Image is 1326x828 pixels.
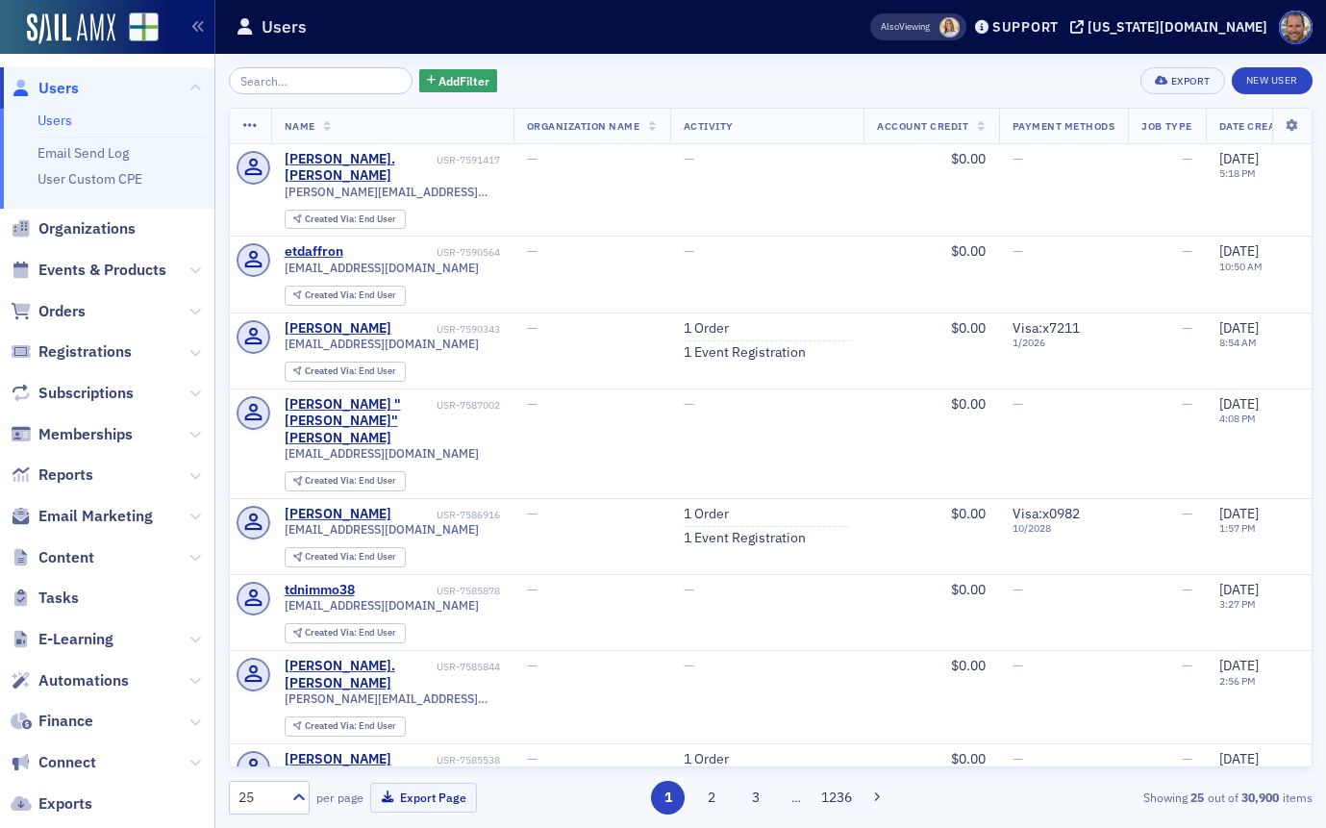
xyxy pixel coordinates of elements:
[1171,76,1211,87] div: Export
[527,150,538,167] span: —
[1013,750,1023,767] span: —
[1070,20,1274,34] button: [US_STATE][DOMAIN_NAME]
[305,628,396,639] div: End User
[305,474,359,487] span: Created Via :
[438,72,489,89] span: Add Filter
[316,789,363,806] label: per page
[262,15,307,38] h1: Users
[285,243,343,261] a: etdaffron
[285,151,434,185] a: [PERSON_NAME].[PERSON_NAME]
[11,629,113,650] a: E-Learning
[346,246,500,259] div: USR-7590564
[38,793,92,815] span: Exports
[229,67,413,94] input: Search…
[285,506,391,523] a: [PERSON_NAME]
[1219,581,1259,598] span: [DATE]
[285,547,406,567] div: Created Via: End User
[684,581,694,598] span: —
[1182,395,1192,413] span: —
[527,657,538,674] span: —
[1238,789,1283,806] strong: 30,900
[881,20,899,33] div: Also
[1219,166,1256,180] time: 5:18 PM
[1182,319,1192,337] span: —
[38,170,142,188] a: User Custom CPE
[38,301,86,322] span: Orders
[1182,657,1192,674] span: —
[305,214,396,225] div: End User
[819,781,853,815] button: 1236
[1013,522,1115,535] span: 10 / 2028
[370,783,477,813] button: Export Page
[38,752,96,773] span: Connect
[684,242,694,260] span: —
[394,323,500,336] div: USR-7590343
[285,396,434,447] div: [PERSON_NAME] "[PERSON_NAME]" [PERSON_NAME]
[38,260,166,281] span: Events & Products
[285,716,406,737] div: Created Via: End User
[11,260,166,281] a: Events & Products
[964,789,1313,806] div: Showing out of items
[684,395,694,413] span: —
[11,424,133,445] a: Memberships
[27,13,115,44] img: SailAMX
[527,242,538,260] span: —
[1182,750,1192,767] span: —
[38,78,79,99] span: Users
[939,17,960,38] span: Bethany Booth
[11,301,86,322] a: Orders
[305,290,396,301] div: End User
[38,424,133,445] span: Memberships
[684,119,734,133] span: Activity
[1219,657,1259,674] span: [DATE]
[881,20,930,34] span: Viewing
[285,658,434,691] a: [PERSON_NAME].[PERSON_NAME]
[1219,505,1259,522] span: [DATE]
[1013,337,1115,349] span: 1 / 2026
[305,552,396,563] div: End User
[951,242,986,260] span: $0.00
[38,341,132,363] span: Registrations
[1219,395,1259,413] span: [DATE]
[1013,150,1023,167] span: —
[684,344,806,362] a: 1 Event Registration
[38,383,134,404] span: Subscriptions
[1182,581,1192,598] span: —
[129,13,159,42] img: SailAMX
[285,185,500,199] span: [PERSON_NAME][EMAIL_ADDRESS][PERSON_NAME][DOMAIN_NAME]
[951,657,986,674] span: $0.00
[11,547,94,568] a: Content
[1013,657,1023,674] span: —
[1188,789,1208,806] strong: 25
[394,754,500,766] div: USR-7585538
[419,69,498,93] button: AddFilter
[11,711,93,732] a: Finance
[1013,581,1023,598] span: —
[1013,395,1023,413] span: —
[38,144,129,162] a: Email Send Log
[527,395,538,413] span: —
[951,505,986,522] span: $0.00
[684,530,806,547] a: 1 Event Registration
[695,781,729,815] button: 2
[285,751,391,768] div: [PERSON_NAME]
[1279,11,1313,44] span: Profile
[1182,242,1192,260] span: —
[358,585,500,597] div: USR-7585878
[285,598,479,613] span: [EMAIL_ADDRESS][DOMAIN_NAME]
[684,150,694,167] span: —
[1013,505,1080,522] span: Visa : x0982
[285,210,406,230] div: Created Via: End User
[11,588,79,609] a: Tasks
[11,752,96,773] a: Connect
[38,464,93,486] span: Reports
[437,154,500,166] div: USR-7591417
[1013,242,1023,260] span: —
[305,289,359,301] span: Created Via :
[285,582,355,599] a: tdnimmo38
[38,547,94,568] span: Content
